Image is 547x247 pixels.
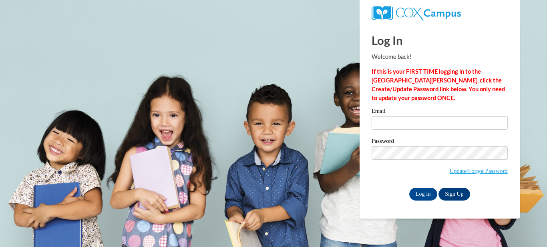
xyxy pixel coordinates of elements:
h1: Log In [372,32,508,48]
a: COX Campus [372,9,461,16]
a: Sign Up [438,188,470,201]
input: Log In [409,188,437,201]
label: Email [372,108,508,116]
label: Password [372,138,508,146]
strong: If this is your FIRST TIME logging in to the [GEOGRAPHIC_DATA][PERSON_NAME], click the Create/Upd... [372,68,505,101]
a: Update/Forgot Password [450,168,508,174]
p: Welcome back! [372,52,508,61]
img: COX Campus [372,6,461,20]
